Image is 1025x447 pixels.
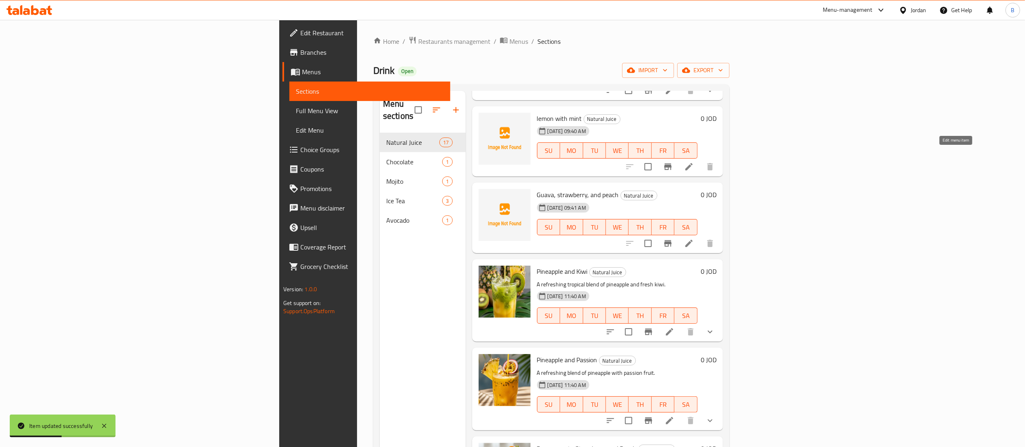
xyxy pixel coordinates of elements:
a: Support.OpsPlatform [283,306,335,316]
button: SA [674,396,697,413]
button: TU [583,307,606,324]
button: FR [652,142,674,159]
button: SA [674,307,697,324]
a: Branches [282,43,450,62]
button: Branch-specific-item [658,234,678,253]
span: TH [632,145,648,157]
li: / [494,37,496,46]
span: WE [609,221,625,233]
a: Coverage Report [282,237,450,257]
div: Mojito1 [380,172,466,191]
span: Natural Juice [599,356,636,365]
span: SU [541,145,557,157]
span: 1 [443,158,452,166]
span: Select to update [640,235,657,252]
button: SU [537,307,560,324]
h6: 0 JOD [701,266,717,277]
div: items [442,157,452,167]
button: MO [560,142,583,159]
div: Chocolate1 [380,152,466,172]
a: Edit menu item [665,327,674,337]
button: MO [560,219,583,235]
span: SA [678,310,694,322]
button: delete [700,157,720,176]
span: SU [541,399,557,410]
button: show more [700,411,720,430]
span: Version: [283,284,303,294]
span: Edit Menu [296,125,444,135]
span: 1 [443,178,452,185]
button: Branch-specific-item [639,411,658,430]
button: TH [629,219,651,235]
span: Select to update [620,412,637,429]
span: WE [609,310,625,322]
span: import [629,65,668,75]
div: Item updated successfully [29,421,93,430]
button: delete [700,234,720,253]
span: Select to update [620,323,637,340]
span: Mojito [386,176,443,186]
span: export [684,65,723,75]
button: TU [583,142,606,159]
span: MO [563,399,580,410]
a: Edit menu item [665,416,674,426]
div: items [442,215,452,225]
span: SA [678,399,694,410]
nav: breadcrumb [373,36,730,47]
button: Branch-specific-item [639,322,658,342]
span: [DATE] 11:40 AM [544,292,589,300]
button: MO [560,307,583,324]
span: Grocery Checklist [300,262,444,271]
span: TU [586,399,603,410]
a: Full Menu View [289,101,450,120]
a: Menus [282,62,450,82]
span: Pineapple and Passion [537,354,597,366]
span: TU [586,221,603,233]
img: Guava, strawberry, and peach [479,189,531,241]
span: 3 [443,197,452,205]
div: Ice Tea3 [380,191,466,211]
button: FR [652,219,674,235]
p: A refreshing tropical blend of pineapple and fresh kiwi. [537,279,698,290]
span: FR [655,310,671,322]
span: Coupons [300,164,444,174]
span: Sections [296,86,444,96]
svg: Show Choices [705,416,715,426]
div: Natural Juice17 [380,133,466,152]
div: Chocolate [386,157,443,167]
button: TH [629,142,651,159]
p: A refreshing blend of pineapple with passion fruit. [537,368,698,378]
span: [DATE] 09:40 AM [544,127,589,135]
div: Natural Juice [599,356,636,365]
img: Pineapple and Passion [479,354,531,406]
button: WE [606,396,629,413]
a: Promotions [282,179,450,198]
button: SU [537,396,560,413]
nav: Menu sections [380,129,466,233]
span: Natural Juice [584,114,620,124]
span: TU [586,145,603,157]
span: SA [678,221,694,233]
span: Get support on: [283,298,321,308]
span: Sections [537,37,561,46]
button: SU [537,142,560,159]
span: Avocado [386,215,443,225]
button: TU [583,219,606,235]
span: FR [655,145,671,157]
a: Upsell [282,218,450,237]
span: Coverage Report [300,242,444,252]
span: Branches [300,47,444,57]
div: Jordan [911,6,927,15]
button: sort-choices [601,411,620,430]
span: TU [586,310,603,322]
span: Ice Tea [386,196,443,206]
span: 1.0.0 [304,284,317,294]
span: WE [609,399,625,410]
li: / [531,37,534,46]
span: Menus [302,67,444,77]
span: Natural Juice [386,138,439,147]
span: TH [632,221,648,233]
button: delete [681,322,700,342]
span: MO [563,310,580,322]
